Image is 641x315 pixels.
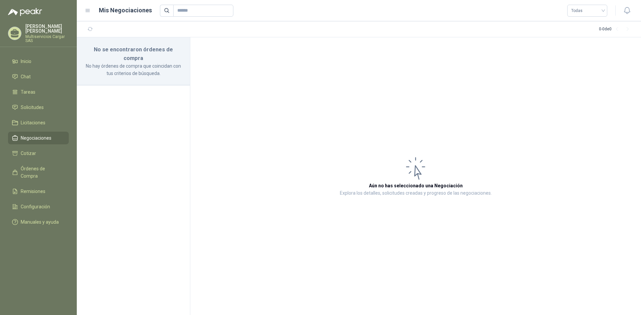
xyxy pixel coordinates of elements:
[21,119,45,126] span: Licitaciones
[340,189,492,197] p: Explora los detalles, solicitudes creadas y progreso de las negociaciones.
[8,55,69,68] a: Inicio
[21,58,31,65] span: Inicio
[85,45,182,62] h3: No se encontraron órdenes de compra
[21,150,36,157] span: Cotizar
[21,165,62,180] span: Órdenes de Compra
[99,6,152,15] h1: Mis Negociaciones
[8,101,69,114] a: Solicitudes
[8,8,42,16] img: Logo peakr
[25,24,69,33] p: [PERSON_NAME] [PERSON_NAME]
[369,182,463,189] h3: Aún no has seleccionado una Negociación
[8,132,69,144] a: Negociaciones
[21,203,50,210] span: Configuración
[8,116,69,129] a: Licitaciones
[571,6,603,16] span: Todas
[25,35,69,43] p: Multiservicios Cargar SAS
[8,216,69,228] a: Manuales y ayuda
[21,104,44,111] span: Solicitudes
[21,88,35,96] span: Tareas
[8,147,69,160] a: Cotizar
[8,185,69,198] a: Remisiones
[8,86,69,98] a: Tareas
[21,134,51,142] span: Negociaciones
[8,70,69,83] a: Chat
[21,218,59,226] span: Manuales y ayuda
[8,162,69,182] a: Órdenes de Compra
[21,73,31,80] span: Chat
[8,200,69,213] a: Configuración
[599,24,633,35] div: 0 - 0 de 0
[85,62,182,77] p: No hay órdenes de compra que coincidan con tus criterios de búsqueda.
[21,188,45,195] span: Remisiones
